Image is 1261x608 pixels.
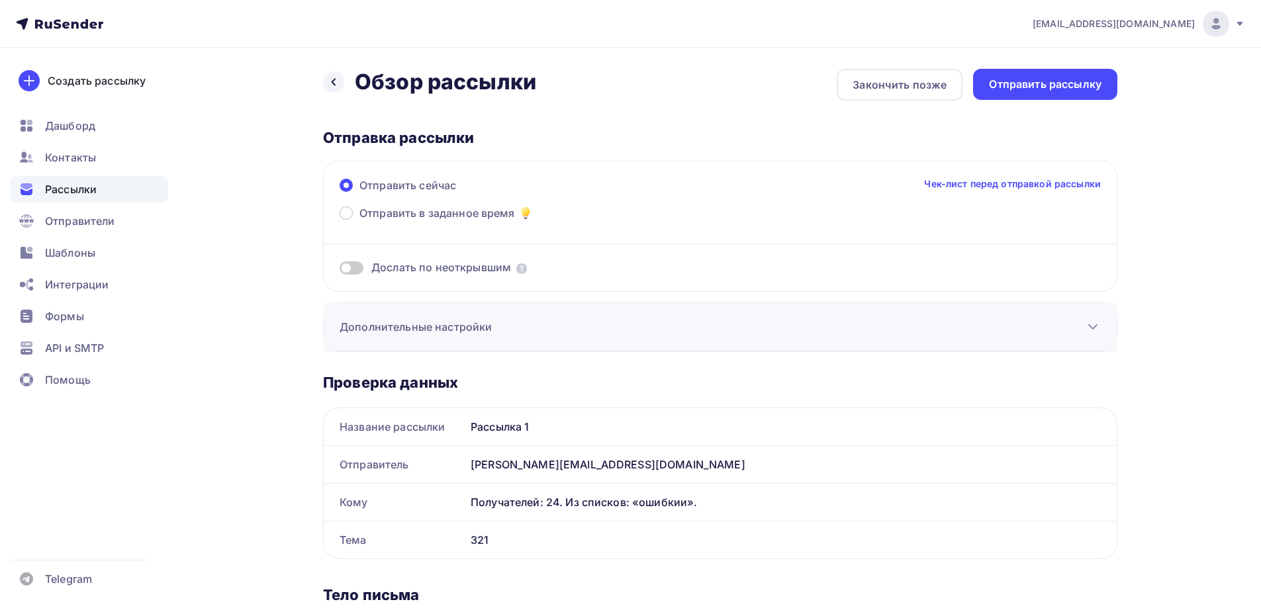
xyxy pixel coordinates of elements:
a: Чек-лист перед отправкой рассылки [924,177,1101,191]
div: 321 [465,521,1117,558]
a: Контакты [11,144,168,171]
a: [EMAIL_ADDRESS][DOMAIN_NAME] [1033,11,1245,37]
h2: Обзор рассылки [355,69,536,95]
span: Рассылки [45,181,97,197]
span: Формы [45,308,84,324]
span: [EMAIL_ADDRESS][DOMAIN_NAME] [1033,17,1195,30]
div: [PERSON_NAME][EMAIL_ADDRESS][DOMAIN_NAME] [465,446,1117,483]
h3: Дополнительные настройки [340,319,492,335]
a: Рассылки [11,176,168,202]
a: Дашборд [11,112,168,139]
div: Отправитель [324,446,465,483]
div: Проверка данных [323,373,1117,392]
div: Кому [324,484,465,521]
a: Формы [11,303,168,329]
a: Шаблоны [11,239,168,266]
span: Отправить сейчас [359,177,456,193]
span: Отправить в заданное время [359,205,515,221]
span: Дослать по неоткрывшим [371,260,511,275]
div: Получателей: 24. Из списков: «ошибкии». [471,494,1101,510]
span: Контакты [45,150,96,165]
div: Создать рассылку [48,73,146,89]
div: Рассылка 1 [465,408,1117,445]
div: Тело письма [323,586,1117,604]
div: Отправить рассылку [989,77,1101,92]
span: Telegram [45,571,92,587]
span: API и SMTP [45,340,104,356]
span: Отправители [45,213,115,229]
div: Закончить позже [853,77,947,93]
span: Дашборд [45,118,95,134]
div: Отправка рассылки [323,128,1117,147]
a: Отправители [11,208,168,234]
span: Шаблоны [45,245,95,261]
span: Интеграции [45,277,109,292]
div: Название рассылки [324,408,465,445]
span: Помощь [45,372,91,388]
div: Тема [324,521,465,558]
